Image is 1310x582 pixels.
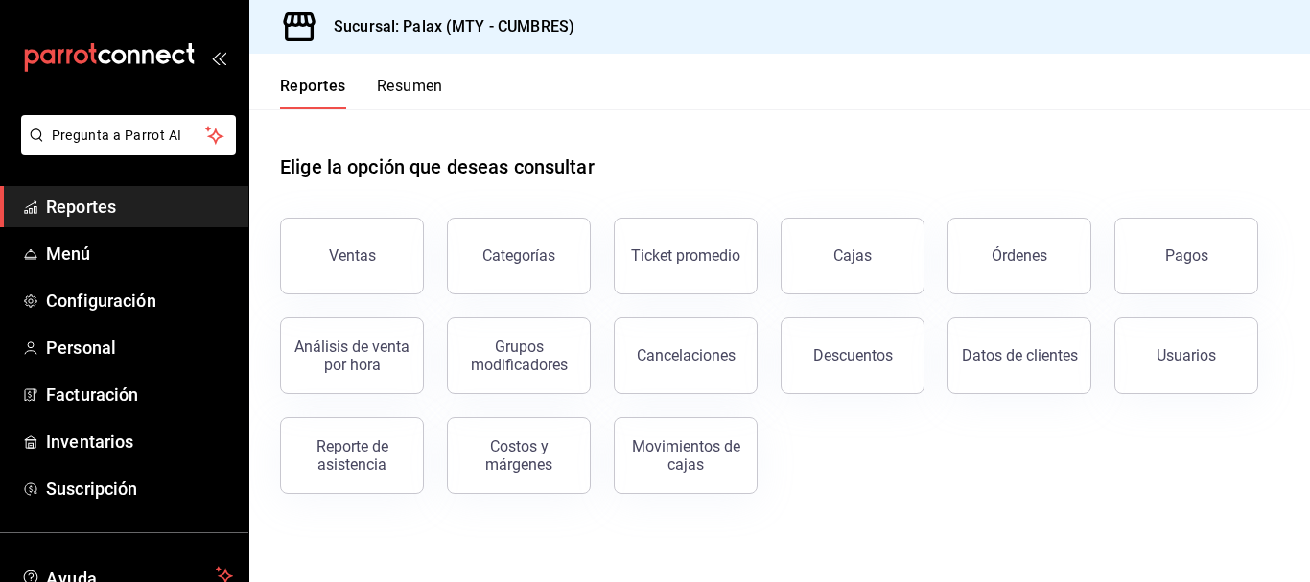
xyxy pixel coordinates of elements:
button: Pagos [1114,218,1258,294]
a: Pregunta a Parrot AI [13,139,236,159]
div: Costos y márgenes [459,437,578,474]
button: Datos de clientes [947,317,1091,394]
span: Inventarios [46,429,233,454]
div: Análisis de venta por hora [292,338,411,374]
button: Ticket promedio [614,218,758,294]
button: open_drawer_menu [211,50,226,65]
div: Cajas [833,244,873,268]
button: Ventas [280,218,424,294]
div: Órdenes [992,246,1047,265]
button: Grupos modificadores [447,317,591,394]
button: Reportes [280,77,346,109]
span: Suscripción [46,476,233,501]
button: Descuentos [781,317,924,394]
button: Pregunta a Parrot AI [21,115,236,155]
div: Datos de clientes [962,346,1078,364]
button: Cancelaciones [614,317,758,394]
span: Reportes [46,194,233,220]
div: Descuentos [813,346,893,364]
div: Pagos [1165,246,1208,265]
button: Resumen [377,77,443,109]
button: Costos y márgenes [447,417,591,494]
div: Reporte de asistencia [292,437,411,474]
button: Análisis de venta por hora [280,317,424,394]
span: Configuración [46,288,233,314]
button: Categorías [447,218,591,294]
div: Categorías [482,246,555,265]
button: Movimientos de cajas [614,417,758,494]
span: Pregunta a Parrot AI [52,126,206,146]
h3: Sucursal: Palax (MTY - CUMBRES) [318,15,574,38]
span: Facturación [46,382,233,407]
div: Grupos modificadores [459,338,578,374]
div: Cancelaciones [637,346,736,364]
span: Menú [46,241,233,267]
div: Usuarios [1157,346,1216,364]
button: Usuarios [1114,317,1258,394]
a: Cajas [781,218,924,294]
div: navigation tabs [280,77,443,109]
button: Órdenes [947,218,1091,294]
h1: Elige la opción que deseas consultar [280,152,595,181]
button: Reporte de asistencia [280,417,424,494]
div: Ticket promedio [631,246,740,265]
div: Ventas [329,246,376,265]
div: Movimientos de cajas [626,437,745,474]
span: Personal [46,335,233,361]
